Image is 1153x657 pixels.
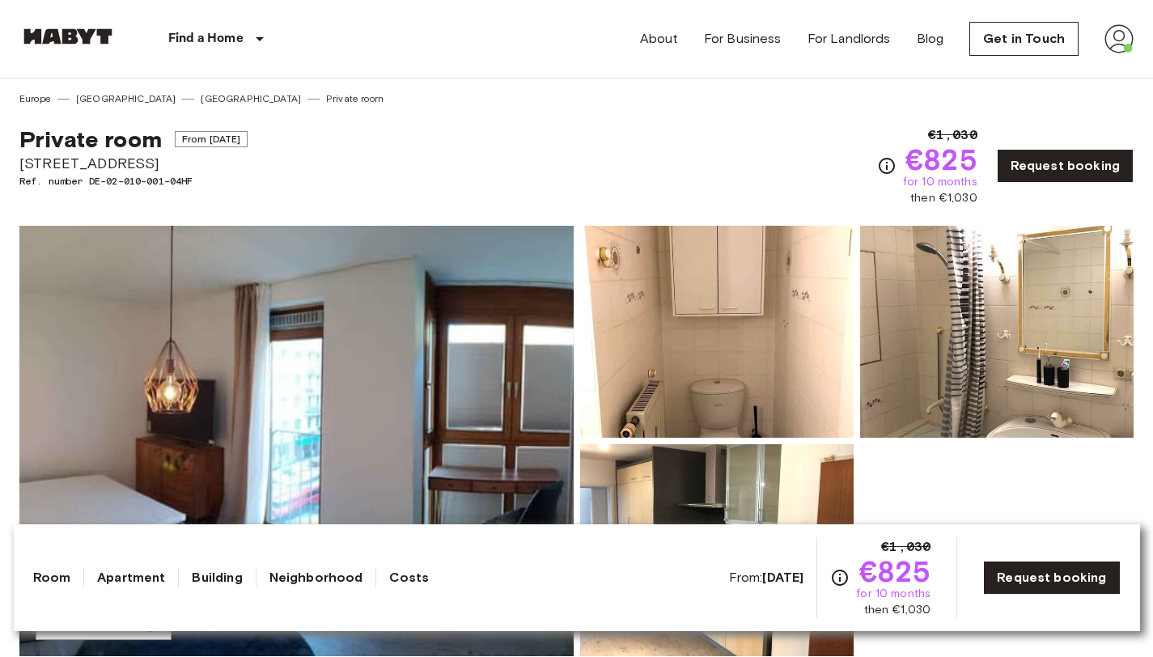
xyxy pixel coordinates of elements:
[175,131,248,147] span: From [DATE]
[33,568,71,587] a: Room
[201,91,301,106] a: [GEOGRAPHIC_DATA]
[917,29,944,49] a: Blog
[762,570,803,585] b: [DATE]
[1104,24,1134,53] img: avatar
[881,537,930,557] span: €1,030
[864,602,931,618] span: then €1,030
[19,174,248,189] span: Ref. number DE-02-010-001-04HF
[860,226,1134,438] img: Picture of unit DE-02-010-001-04HF
[19,125,162,153] span: Private room
[19,91,51,106] a: Europe
[997,149,1134,183] a: Request booking
[969,22,1079,56] a: Get in Touch
[910,190,977,206] span: then €1,030
[928,125,977,145] span: €1,030
[905,145,977,174] span: €825
[903,174,977,190] span: for 10 months
[877,156,897,176] svg: Check cost overview for full price breakdown. Please note that discounts apply to new joiners onl...
[19,28,117,45] img: Habyt
[269,568,363,587] a: Neighborhood
[389,568,429,587] a: Costs
[168,29,244,49] p: Find a Home
[856,586,930,602] span: for 10 months
[859,557,931,586] span: €825
[580,444,854,656] img: Picture of unit DE-02-010-001-04HF
[192,568,242,587] a: Building
[640,29,678,49] a: About
[729,569,804,587] span: From:
[97,568,165,587] a: Apartment
[808,29,891,49] a: For Landlords
[19,226,574,656] img: Marketing picture of unit DE-02-010-001-04HF
[326,91,384,106] a: Private room
[983,561,1120,595] a: Request booking
[19,153,248,174] span: [STREET_ADDRESS]
[76,91,176,106] a: [GEOGRAPHIC_DATA]
[830,568,850,587] svg: Check cost overview for full price breakdown. Please note that discounts apply to new joiners onl...
[580,226,854,438] img: Picture of unit DE-02-010-001-04HF
[704,29,782,49] a: For Business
